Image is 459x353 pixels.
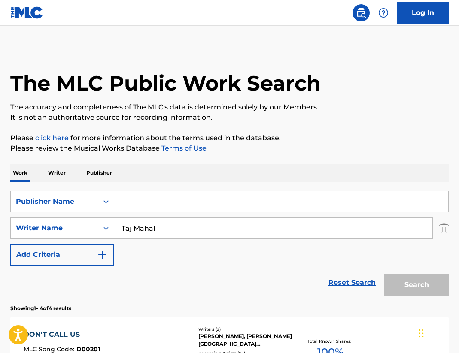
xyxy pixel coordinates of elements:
[10,133,449,143] p: Please for more information about the terms used in the database.
[10,305,71,312] p: Showing 1 - 4 of 4 results
[46,164,68,182] p: Writer
[378,8,389,18] img: help
[10,191,449,300] form: Search Form
[10,143,449,154] p: Please review the Musical Works Database
[24,345,76,353] span: MLC Song Code :
[16,196,93,207] div: Publisher Name
[375,4,392,21] div: Help
[35,134,69,142] a: click here
[160,144,207,152] a: Terms of Use
[10,112,449,123] p: It is not an authoritative source for recording information.
[97,250,107,260] img: 9d2ae6d4665cec9f34b9.svg
[353,4,370,21] a: Public Search
[198,332,294,348] div: [PERSON_NAME], [PERSON_NAME][GEOGRAPHIC_DATA][PERSON_NAME]
[10,164,30,182] p: Work
[324,273,380,292] a: Reset Search
[76,345,100,353] span: D00201
[198,326,294,332] div: Writers ( 2 )
[10,102,449,112] p: The accuracy and completeness of The MLC's data is determined solely by our Members.
[356,8,366,18] img: search
[24,329,100,340] div: DON'T CALL US
[439,217,449,239] img: Delete Criterion
[16,223,93,233] div: Writer Name
[419,320,424,346] div: Drag
[10,70,321,96] h1: The MLC Public Work Search
[416,312,459,353] iframe: Chat Widget
[307,338,353,344] p: Total Known Shares:
[10,244,114,266] button: Add Criteria
[84,164,115,182] p: Publisher
[397,2,449,24] a: Log In
[10,6,43,19] img: MLC Logo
